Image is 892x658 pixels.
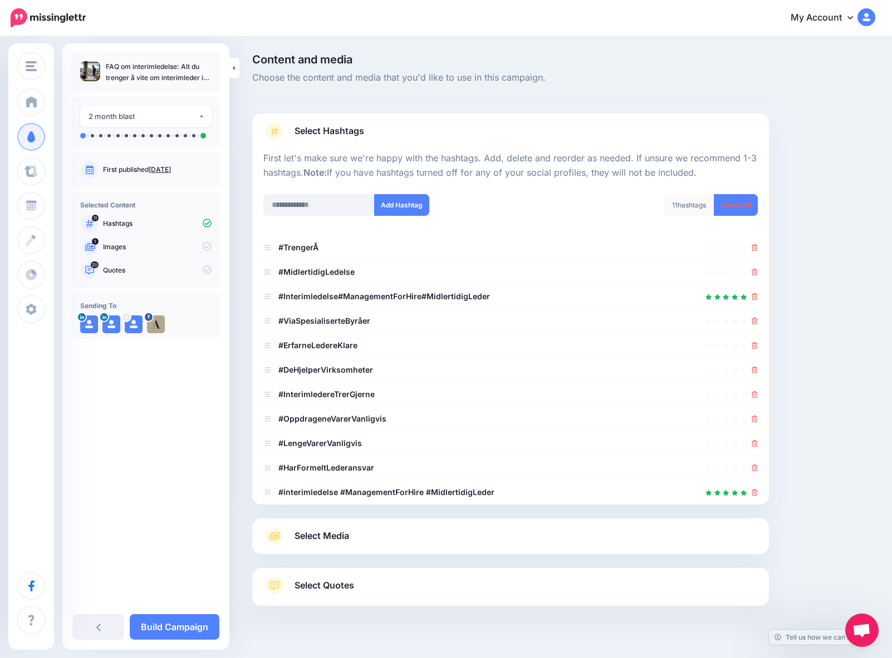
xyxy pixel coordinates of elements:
div: Select Hashtags [263,151,758,504]
b: #interimledelse #ManagementForHire #MidlertidigLeder [278,487,494,497]
b: Note: [303,167,327,178]
img: f39b5d3bdbe4768f7aec541c4787688e_thumb.jpg [80,61,100,81]
img: menu.png [26,61,37,71]
h4: Sending To [80,301,212,310]
p: First published [103,165,212,175]
a: Tell us how we can improve [769,630,879,645]
span: Content and media [252,54,769,65]
img: user_default_image.png [80,315,98,333]
span: 20 [91,261,99,268]
span: Choose the content and media that you'd like to use in this campaign. [252,71,769,85]
img: user_default_image.png [125,315,143,333]
h4: Selected Content [80,201,212,209]
p: Hashtags [103,219,212,229]
div: 2 month blast [89,110,198,123]
p: Images [103,242,212,252]
p: FAQ om interimledelse: Alt du trenger å vite om interimleder i [GEOGRAPHIC_DATA] [106,61,212,83]
b: #TrengerÅ [278,243,318,252]
div: Open chat [845,614,879,647]
span: 1 [92,238,99,245]
p: First let's make sure we're happy with the hashtags. Add, delete and reorder as needed. If unsure... [263,151,758,180]
a: Delete All [714,194,758,216]
b: #DeHjelperVirksomheter [278,365,373,374]
b: #MidlertidigLedelse [278,267,355,276]
a: My Account [780,4,875,32]
b: #OppdrageneVarerVanligvis [278,414,386,423]
a: Select Media [263,527,758,545]
span: Select Hashtags [295,123,364,138]
span: 11 [672,201,678,209]
button: Add Hashtag [374,194,429,216]
button: 2 month blast [80,106,212,127]
span: Select Media [295,528,349,543]
span: 11 [92,215,99,221]
b: #Interimledelse#ManagementForHire#MidlertidigLeder [278,291,490,301]
a: Select Hashtags [263,122,758,151]
img: Missinglettr [11,8,86,27]
a: Select Quotes [263,577,758,606]
b: #ErfarneLedereKlare [278,340,357,350]
b: #InterimledereTrerGjerne [278,389,375,399]
b: #ViaSpesialiserteByråer [278,316,370,325]
p: Quotes [103,265,212,275]
img: 331625423_751039482926405_4156736133262068830_n-bsa128173.png [147,315,165,333]
b: #HarFormeltLederansvar [278,463,374,472]
b: #LengeVarerVanligvis [278,438,362,448]
div: hashtags [664,194,714,216]
img: user_default_image.png [102,315,120,333]
span: Select Quotes [295,578,354,593]
a: [DATE] [149,165,171,174]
